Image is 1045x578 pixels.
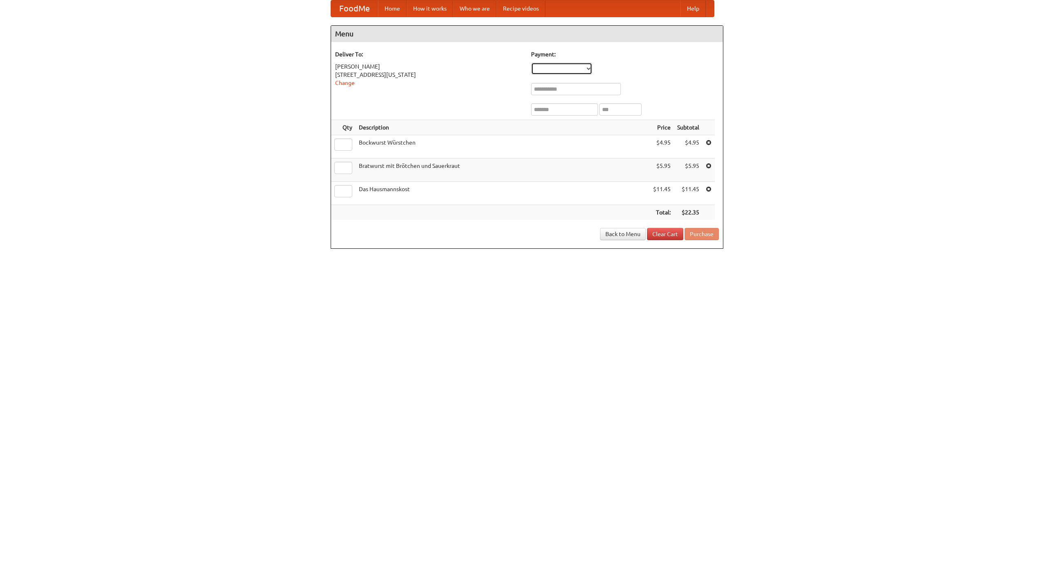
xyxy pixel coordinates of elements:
[674,205,703,220] th: $22.35
[674,182,703,205] td: $11.45
[335,50,523,58] h5: Deliver To:
[531,50,719,58] h5: Payment:
[674,120,703,135] th: Subtotal
[600,228,646,240] a: Back to Menu
[331,26,723,42] h4: Menu
[407,0,453,17] a: How it works
[331,0,378,17] a: FoodMe
[378,0,407,17] a: Home
[356,182,650,205] td: Das Hausmannskost
[650,182,674,205] td: $11.45
[356,158,650,182] td: Bratwurst mit Brötchen und Sauerkraut
[335,71,523,79] div: [STREET_ADDRESS][US_STATE]
[674,158,703,182] td: $5.95
[356,135,650,158] td: Bockwurst Würstchen
[650,135,674,158] td: $4.95
[356,120,650,135] th: Description
[335,80,355,86] a: Change
[674,135,703,158] td: $4.95
[650,120,674,135] th: Price
[331,120,356,135] th: Qty
[685,228,719,240] button: Purchase
[496,0,545,17] a: Recipe videos
[650,158,674,182] td: $5.95
[453,0,496,17] a: Who we are
[647,228,683,240] a: Clear Cart
[335,62,523,71] div: [PERSON_NAME]
[680,0,706,17] a: Help
[650,205,674,220] th: Total:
